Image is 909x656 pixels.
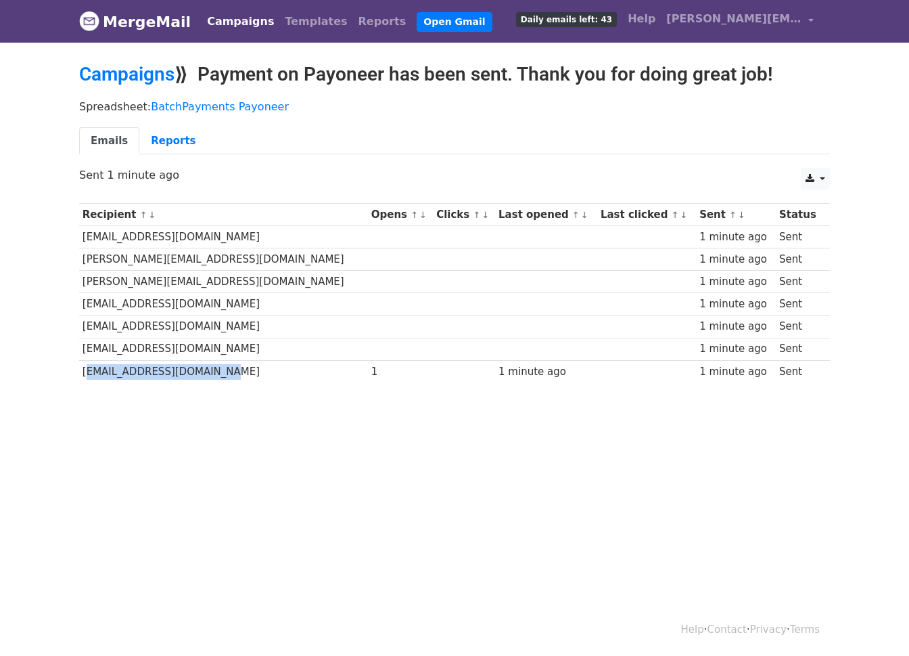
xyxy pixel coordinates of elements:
[411,210,418,220] a: ↑
[622,5,661,32] a: Help
[419,210,427,220] a: ↓
[79,168,830,182] p: Sent 1 minute ago
[79,226,368,248] td: [EMAIL_ADDRESS][DOMAIN_NAME]
[776,204,822,226] th: Status
[680,210,687,220] a: ↓
[368,204,433,226] th: Opens
[353,8,412,35] a: Reports
[597,204,696,226] th: Last clicked
[681,624,704,636] a: Help
[750,624,787,636] a: Privacy
[79,271,368,293] td: [PERSON_NAME][EMAIL_ADDRESS][DOMAIN_NAME]
[699,229,772,245] div: 1 minute ago
[498,364,594,380] div: 1 minute ago
[79,360,368,382] td: [EMAIL_ADDRESS][DOMAIN_NAME]
[699,341,772,357] div: 1 minute ago
[699,319,772,334] div: 1 minute ago
[140,210,147,220] a: ↑
[581,210,588,220] a: ↓
[79,63,174,85] a: Campaigns
[776,315,822,338] td: Sent
[151,100,289,113] a: BatchPayments Payoneer
[672,210,679,220] a: ↑
[279,8,352,35] a: Templates
[841,591,909,656] iframe: Chat Widget
[79,248,368,271] td: [PERSON_NAME][EMAIL_ADDRESS][DOMAIN_NAME]
[707,624,747,636] a: Contact
[776,271,822,293] td: Sent
[417,12,492,32] a: Open Gmail
[699,364,772,380] div: 1 minute ago
[139,127,207,155] a: Reports
[148,210,156,220] a: ↓
[776,360,822,382] td: Sent
[696,204,776,226] th: Sent
[473,210,480,220] a: ↑
[572,210,580,220] a: ↑
[79,63,830,86] h2: ⟫ Payment on Payoneer has been sent. Thank you for doing great job!
[699,297,772,312] div: 1 minute ago
[511,5,622,32] a: Daily emails left: 43
[202,8,279,35] a: Campaigns
[482,210,489,220] a: ↓
[666,11,801,27] span: [PERSON_NAME][EMAIL_ADDRESS][DOMAIN_NAME]
[776,226,822,248] td: Sent
[79,127,139,155] a: Emails
[729,210,737,220] a: ↑
[738,210,745,220] a: ↓
[79,338,368,360] td: [EMAIL_ADDRESS][DOMAIN_NAME]
[495,204,597,226] th: Last opened
[776,293,822,315] td: Sent
[79,100,830,114] p: Spreadsheet:
[79,315,368,338] td: [EMAIL_ADDRESS][DOMAIN_NAME]
[776,248,822,271] td: Sent
[661,5,819,37] a: [PERSON_NAME][EMAIL_ADDRESS][DOMAIN_NAME]
[371,364,430,380] div: 1
[79,11,99,31] img: MergeMail logo
[790,624,820,636] a: Terms
[516,12,617,27] span: Daily emails left: 43
[79,204,368,226] th: Recipient
[776,338,822,360] td: Sent
[433,204,495,226] th: Clicks
[79,293,368,315] td: [EMAIL_ADDRESS][DOMAIN_NAME]
[79,7,191,36] a: MergeMail
[699,252,772,267] div: 1 minute ago
[699,274,772,290] div: 1 minute ago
